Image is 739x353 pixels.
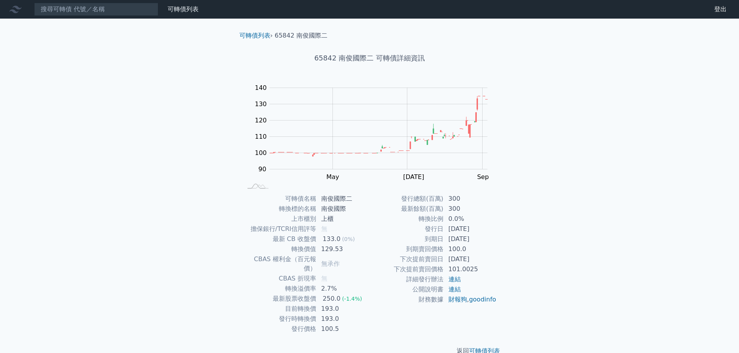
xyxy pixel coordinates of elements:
[317,244,370,254] td: 129.53
[477,173,489,181] tspan: Sep
[242,204,317,214] td: 轉換標的名稱
[255,149,267,157] tspan: 100
[370,294,444,305] td: 財務數據
[317,194,370,204] td: 南俊國際二
[444,254,497,264] td: [DATE]
[370,254,444,264] td: 下次提前賣回日
[242,224,317,234] td: 擔保銀行/TCRI信用評等
[251,84,499,196] g: Chart
[444,204,497,214] td: 300
[321,234,342,244] div: 133.0
[317,324,370,334] td: 100.5
[168,5,199,13] a: 可轉債列表
[326,173,339,181] tspan: May
[242,214,317,224] td: 上市櫃別
[239,31,273,40] li: ›
[448,276,461,283] a: 連結
[342,296,362,302] span: (-1.4%)
[444,244,497,254] td: 100.0
[370,234,444,244] td: 到期日
[242,294,317,304] td: 最新股票收盤價
[255,100,267,108] tspan: 130
[242,284,317,294] td: 轉換溢價率
[317,314,370,324] td: 193.0
[242,194,317,204] td: 可轉債名稱
[321,260,340,267] span: 無承作
[370,244,444,254] td: 到期賣回價格
[242,314,317,324] td: 發行時轉換價
[444,214,497,224] td: 0.0%
[444,234,497,244] td: [DATE]
[255,84,267,91] tspan: 140
[370,194,444,204] td: 發行總額(百萬)
[403,173,424,181] tspan: [DATE]
[448,286,461,293] a: 連結
[370,284,444,294] td: 公開說明書
[342,236,355,242] span: (0%)
[242,254,317,274] td: CBAS 權利金（百元報價）
[242,304,317,314] td: 目前轉換價
[233,53,506,64] h1: 65842 南俊國際二 可轉債詳細資訊
[321,294,342,303] div: 250.0
[239,32,270,39] a: 可轉債列表
[242,324,317,334] td: 發行價格
[255,133,267,140] tspan: 110
[317,304,370,314] td: 193.0
[370,264,444,274] td: 下次提前賣回價格
[321,275,327,282] span: 無
[444,294,497,305] td: ,
[242,274,317,284] td: CBAS 折現率
[448,296,467,303] a: 財報狗
[469,296,496,303] a: goodinfo
[317,214,370,224] td: 上櫃
[275,31,327,40] li: 65842 南俊國際二
[255,117,267,124] tspan: 120
[34,3,158,16] input: 搜尋可轉債 代號／名稱
[708,3,733,15] a: 登出
[370,214,444,224] td: 轉換比例
[370,204,444,214] td: 最新餘額(百萬)
[444,224,497,234] td: [DATE]
[258,165,266,173] tspan: 90
[321,225,327,232] span: 無
[444,194,497,204] td: 300
[317,284,370,294] td: 2.7%
[242,234,317,244] td: 最新 CB 收盤價
[317,204,370,214] td: 南俊國際
[444,264,497,274] td: 101.0025
[370,274,444,284] td: 詳細發行辦法
[242,244,317,254] td: 轉換價值
[370,224,444,234] td: 發行日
